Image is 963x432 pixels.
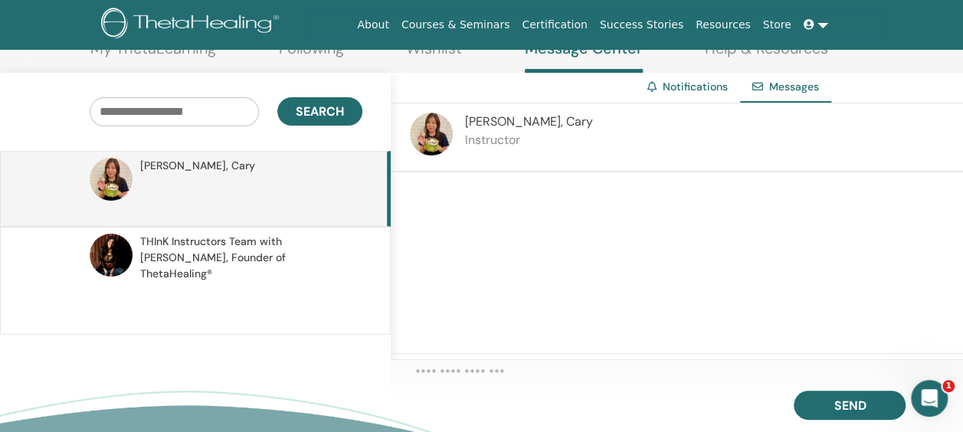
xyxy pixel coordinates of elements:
[101,8,284,42] img: logo.png
[663,80,728,93] a: Notifications
[140,158,255,174] span: [PERSON_NAME], Cary
[689,11,757,39] a: Resources
[351,11,395,39] a: About
[90,234,133,277] img: default.jpg
[465,113,593,129] span: [PERSON_NAME], Cary
[757,11,798,39] a: Store
[794,391,906,420] button: Send
[296,103,344,119] span: Search
[594,11,689,39] a: Success Stories
[769,80,819,93] span: Messages
[942,380,955,392] span: 1
[834,398,866,414] span: Send
[465,131,593,149] p: Instructor
[705,39,828,69] a: Help & Resources
[525,39,643,73] a: Message Center
[277,97,362,126] button: Search
[516,11,593,39] a: Certification
[140,234,358,282] span: THInK Instructors Team with [PERSON_NAME], Founder of ThetaHealing®
[410,113,453,155] img: default.jpg
[90,39,216,69] a: My ThetaLearning
[90,158,133,201] img: default.jpg
[395,11,516,39] a: Courses & Seminars
[406,39,462,69] a: Wishlist
[911,380,948,417] iframe: Intercom live chat
[279,39,344,69] a: Following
